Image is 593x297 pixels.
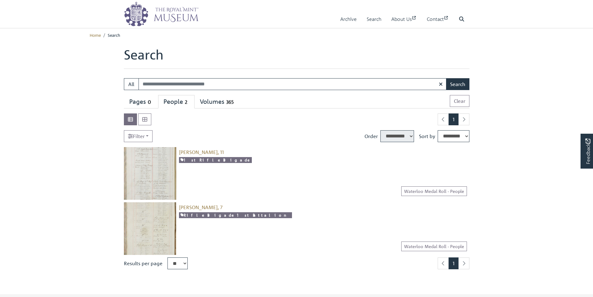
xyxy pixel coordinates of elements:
[124,130,153,142] a: Filter
[584,138,591,164] span: Feedback
[90,32,101,38] a: Home
[179,212,292,218] a: Rifle Brigade 1st Battalion
[435,113,469,125] nav: pagination
[365,132,378,140] label: Order
[224,98,235,106] span: 365
[401,186,467,196] a: Waterloo Medal Roll - People
[438,113,449,125] li: Previous page
[367,10,381,28] a: Search
[146,98,153,106] span: 0
[401,242,467,251] a: Waterloo Medal Roll - People
[340,10,357,28] a: Archive
[179,204,223,210] a: [PERSON_NAME], 7
[449,257,459,269] span: Goto page 1
[124,78,139,90] button: All
[129,98,153,106] div: Pages
[183,98,189,106] span: 2
[450,95,469,107] button: Clear
[124,147,176,200] img: Stewart, Allen, 11
[179,157,252,163] a: 1st Rifle Brigade
[449,113,459,125] span: Goto page 1
[124,202,176,255] img: Stewart, Allen, 7
[124,260,162,267] label: Results per page
[438,257,449,269] li: Previous page
[391,10,417,28] a: About Us
[163,98,189,106] div: People
[200,98,235,106] div: Volumes
[435,257,469,269] nav: pagination
[124,47,469,69] h1: Search
[446,78,469,90] button: Search
[108,32,120,38] span: Search
[124,2,199,26] img: logo_wide.png
[581,134,593,169] a: Would you like to provide feedback?
[179,149,224,155] a: [PERSON_NAME], 11
[139,78,447,90] input: Enter one or more search terms...
[427,10,449,28] a: Contact
[419,132,435,140] label: Sort by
